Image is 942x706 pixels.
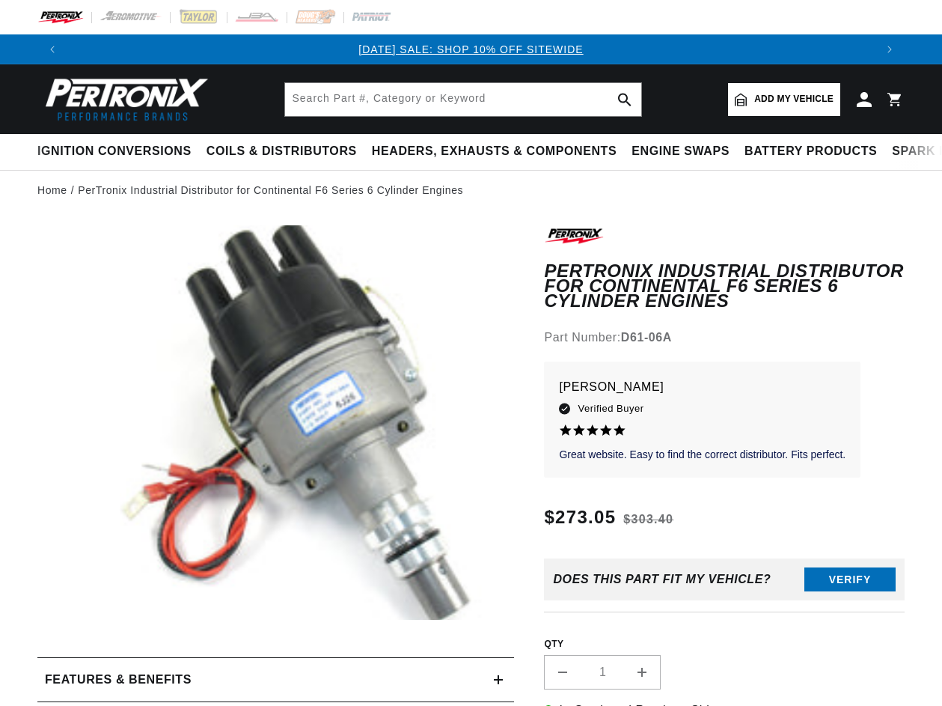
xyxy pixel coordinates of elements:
span: Verified Buyer [578,401,643,417]
strong: D61-06A [621,331,672,344]
a: Add my vehicle [728,83,840,116]
summary: Features & Benefits [37,658,514,702]
div: Part Number: [544,328,905,347]
img: Pertronix [37,73,209,125]
summary: Battery Products [737,134,884,169]
input: Search Part #, Category or Keyword [285,83,641,116]
a: [DATE] SALE: SHOP 10% OFF SITEWIDE [358,43,583,55]
button: Verify [804,567,896,591]
div: Announcement [67,41,875,58]
button: Translation missing: en.sections.announcements.next_announcement [875,34,905,64]
a: Home [37,182,67,198]
span: Headers, Exhausts & Components [372,144,617,159]
span: Ignition Conversions [37,144,192,159]
span: Engine Swaps [631,144,730,159]
span: Add my vehicle [754,92,834,106]
label: QTY [544,638,905,651]
h1: PerTronix Industrial Distributor for Continental F6 Series 6 Cylinder Engines [544,264,905,309]
button: Translation missing: en.sections.announcements.previous_announcement [37,34,67,64]
button: search button [608,83,641,116]
p: [PERSON_NAME] [559,377,845,398]
span: $273.05 [544,504,616,531]
summary: Ignition Conversions [37,134,199,169]
summary: Coils & Distributors [199,134,364,169]
span: Coils & Distributors [207,144,357,159]
span: Battery Products [744,144,877,159]
summary: Headers, Exhausts & Components [364,134,624,169]
div: Does This part fit My vehicle? [553,573,771,586]
summary: Engine Swaps [624,134,737,169]
s: $303.40 [623,511,673,529]
h2: Features & Benefits [45,670,192,690]
div: 1 of 3 [67,41,875,58]
p: Great website. Easy to find the correct distributor. Fits perfect. [559,448,845,463]
media-gallery: Gallery Viewer [37,225,514,627]
nav: breadcrumbs [37,182,905,198]
a: PerTronix Industrial Distributor for Continental F6 Series 6 Cylinder Engines [78,182,463,198]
